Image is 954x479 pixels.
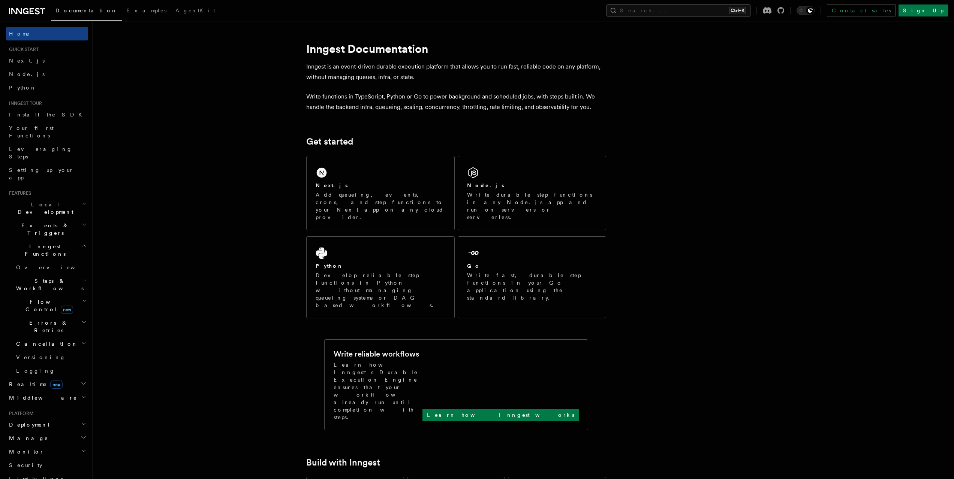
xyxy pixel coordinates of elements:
span: Events & Triggers [6,222,82,237]
button: Flow Controlnew [13,295,88,316]
span: Leveraging Steps [9,146,72,160]
a: Build with Inngest [306,457,380,468]
h2: Write reliable workflows [334,349,419,359]
a: Python [6,81,88,94]
span: Install the SDK [9,112,87,118]
a: AgentKit [171,2,220,20]
h1: Inngest Documentation [306,42,606,55]
button: Search...Ctrl+K [607,4,750,16]
span: Manage [6,434,48,442]
a: Install the SDK [6,108,88,121]
span: Setting up your app [9,167,73,181]
button: Cancellation [13,337,88,351]
button: Events & Triggers [6,219,88,240]
span: Deployment [6,421,49,428]
button: Inngest Functions [6,240,88,261]
a: Setting up your app [6,163,88,184]
a: Leveraging Steps [6,142,88,163]
span: Security [9,462,42,468]
a: Contact sales [827,4,896,16]
span: AgentKit [175,7,215,13]
span: new [61,306,73,314]
span: Middleware [6,394,77,401]
span: Logging [16,368,55,374]
a: Home [6,27,88,40]
p: Write functions in TypeScript, Python or Go to power background and scheduled jobs, with steps bu... [306,91,606,112]
a: Documentation [51,2,122,21]
button: Middleware [6,391,88,404]
span: Inngest Functions [6,243,81,258]
span: Examples [126,7,166,13]
a: Logging [13,364,88,378]
span: Local Development [6,201,82,216]
span: Next.js [9,58,45,64]
p: Develop reliable step functions in Python without managing queueing systems or DAG based workflows. [316,272,445,309]
span: Python [9,85,36,91]
span: Flow Control [13,298,82,313]
span: Realtime [6,381,63,388]
p: Learn how Inngest's Durable Execution Engine ensures that your workflow already run until complet... [334,361,422,421]
h2: Next.js [316,182,348,189]
p: Learn how Inngest works [427,411,574,419]
span: Documentation [55,7,117,13]
h2: Node.js [467,182,504,189]
a: Security [6,458,88,472]
a: Get started [306,136,353,147]
span: Steps & Workflows [13,277,84,292]
span: Versioning [16,354,66,360]
a: Sign Up [899,4,948,16]
span: Quick start [6,46,39,52]
h2: Python [316,262,343,270]
span: Platform [6,410,34,416]
button: Steps & Workflows [13,274,88,295]
a: Versioning [13,351,88,364]
div: Inngest Functions [6,261,88,378]
kbd: Ctrl+K [729,7,746,14]
a: GoWrite fast, durable step functions in your Go application using the standard library. [458,236,606,318]
p: Inngest is an event-driven durable execution platform that allows you to run fast, reliable code ... [306,61,606,82]
button: Realtimenew [6,378,88,391]
a: Node.js [6,67,88,81]
a: Your first Functions [6,121,88,142]
a: Node.jsWrite durable step functions in any Node.js app and run on servers or serverless. [458,156,606,230]
p: Add queueing, events, crons, and step functions to your Next app on any cloud provider. [316,191,445,221]
button: Manage [6,431,88,445]
button: Deployment [6,418,88,431]
span: Errors & Retries [13,319,81,334]
span: Your first Functions [9,125,54,139]
p: Write durable step functions in any Node.js app and run on servers or serverless. [467,191,597,221]
button: Monitor [6,445,88,458]
a: PythonDevelop reliable step functions in Python without managing queueing systems or DAG based wo... [306,236,455,318]
span: new [50,381,63,389]
a: Examples [122,2,171,20]
button: Toggle dark mode [797,6,815,15]
span: Home [9,30,30,37]
span: Node.js [9,71,45,77]
a: Next.js [6,54,88,67]
button: Local Development [6,198,88,219]
span: Monitor [6,448,44,455]
span: Overview [16,264,93,270]
h2: Go [467,262,481,270]
a: Next.jsAdd queueing, events, crons, and step functions to your Next app on any cloud provider. [306,156,455,230]
span: Inngest tour [6,100,42,106]
span: Features [6,190,31,196]
button: Errors & Retries [13,316,88,337]
a: Learn how Inngest works [422,409,579,421]
a: Overview [13,261,88,274]
span: Cancellation [13,340,78,348]
p: Write fast, durable step functions in your Go application using the standard library. [467,272,597,301]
